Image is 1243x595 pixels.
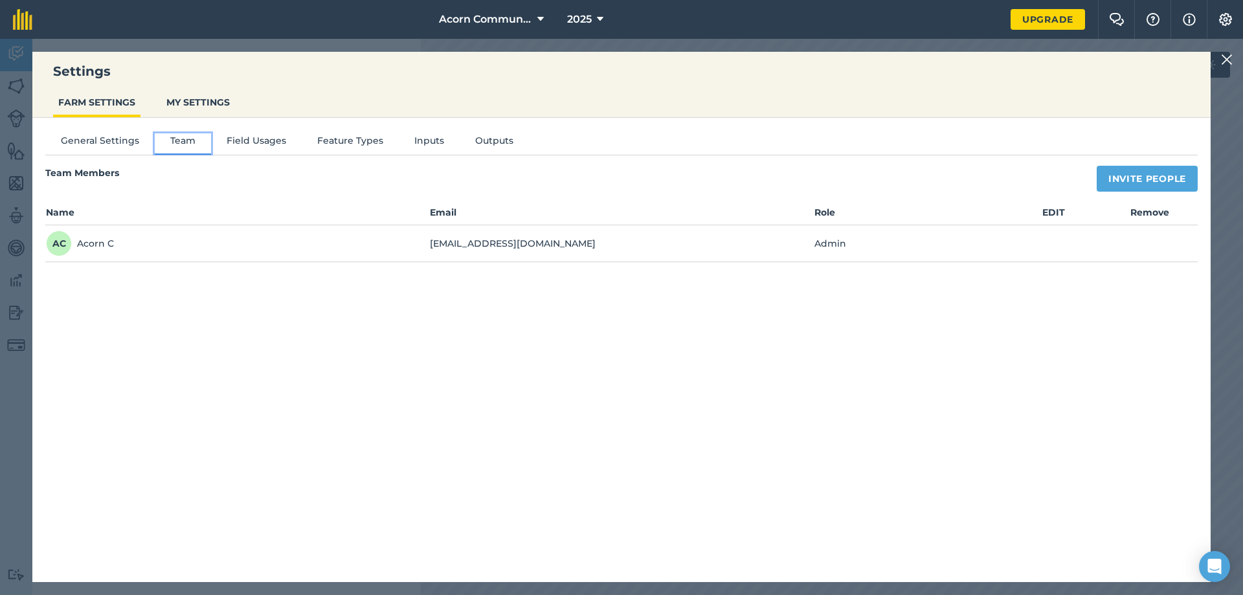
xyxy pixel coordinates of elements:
div: Open Intercom Messenger [1199,551,1230,582]
span: 2025 [567,12,592,27]
th: Email [429,205,813,225]
img: svg+xml;base64,PHN2ZyB4bWxucz0iaHR0cDovL3d3dy53My5vcmcvMjAwMC9zdmciIHdpZHRoPSIyMiIgaGVpZ2h0PSIzMC... [1221,52,1233,67]
td: Admin [814,225,1006,262]
button: Team [155,133,211,153]
img: A question mark icon [1145,13,1161,26]
h3: Settings [32,62,1211,80]
button: Field Usages [211,133,302,153]
button: FARM SETTINGS [53,90,140,115]
button: Outputs [460,133,529,153]
button: Invite People [1097,166,1198,192]
span: Acorn Community Farm [439,12,532,27]
td: [EMAIL_ADDRESS][DOMAIN_NAME] [429,225,813,262]
button: Feature Types [302,133,399,153]
img: fieldmargin Logo [13,9,32,30]
th: Name [45,205,429,225]
th: EDIT [1005,205,1101,225]
div: Acorn C [46,230,114,256]
img: svg+xml;base64,PHN2ZyB4bWxucz0iaHR0cDovL3d3dy53My5vcmcvMjAwMC9zdmciIHdpZHRoPSIxNyIgaGVpZ2h0PSIxNy... [1183,12,1196,27]
button: Inputs [399,133,460,153]
img: A cog icon [1218,13,1233,26]
th: Role [814,205,1006,225]
button: MY SETTINGS [161,90,235,115]
th: Remove [1102,205,1198,225]
h4: Team Members [45,166,119,185]
img: Two speech bubbles overlapping with the left bubble in the forefront [1109,13,1125,26]
a: Upgrade [1011,9,1085,30]
button: General Settings [45,133,155,153]
span: AC [46,230,72,256]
